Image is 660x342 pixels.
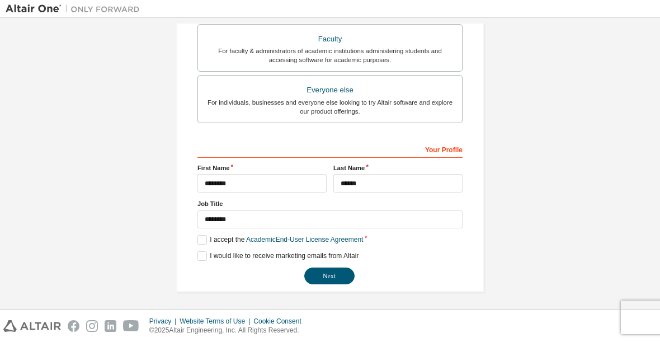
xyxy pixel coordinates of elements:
img: instagram.svg [86,320,98,332]
label: Job Title [197,199,463,208]
div: Your Profile [197,140,463,158]
label: Last Name [333,163,463,172]
label: I would like to receive marketing emails from Altair [197,251,359,261]
div: For faculty & administrators of academic institutions administering students and accessing softwa... [205,46,455,64]
label: First Name [197,163,327,172]
div: Website Terms of Use [180,317,253,326]
button: Next [304,268,355,284]
div: Faculty [205,31,455,47]
div: Everyone else [205,82,455,98]
img: youtube.svg [123,320,139,332]
img: altair_logo.svg [3,320,61,332]
div: Cookie Consent [253,317,308,326]
img: Altair One [6,3,145,15]
img: linkedin.svg [105,320,116,332]
p: © 2025 Altair Engineering, Inc. All Rights Reserved. [149,326,308,335]
div: For individuals, businesses and everyone else looking to try Altair software and explore our prod... [205,98,455,116]
label: I accept the [197,235,363,245]
div: Privacy [149,317,180,326]
a: Academic End-User License Agreement [246,236,363,243]
img: facebook.svg [68,320,79,332]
